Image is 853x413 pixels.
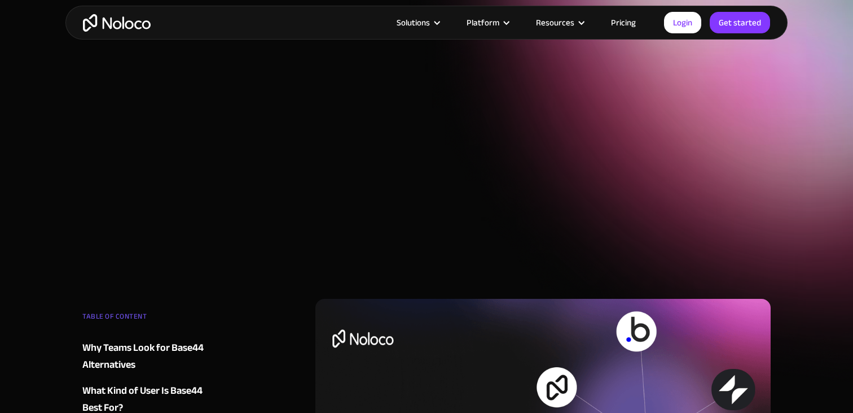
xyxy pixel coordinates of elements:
[452,15,522,30] div: Platform
[83,14,151,32] a: home
[536,15,574,30] div: Resources
[664,12,701,33] a: Login
[522,15,597,30] div: Resources
[597,15,650,30] a: Pricing
[382,15,452,30] div: Solutions
[397,15,430,30] div: Solutions
[710,12,770,33] a: Get started
[467,15,499,30] div: Platform
[82,308,219,331] div: TABLE OF CONTENT
[82,340,219,373] a: Why Teams Look for Base44 Alternatives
